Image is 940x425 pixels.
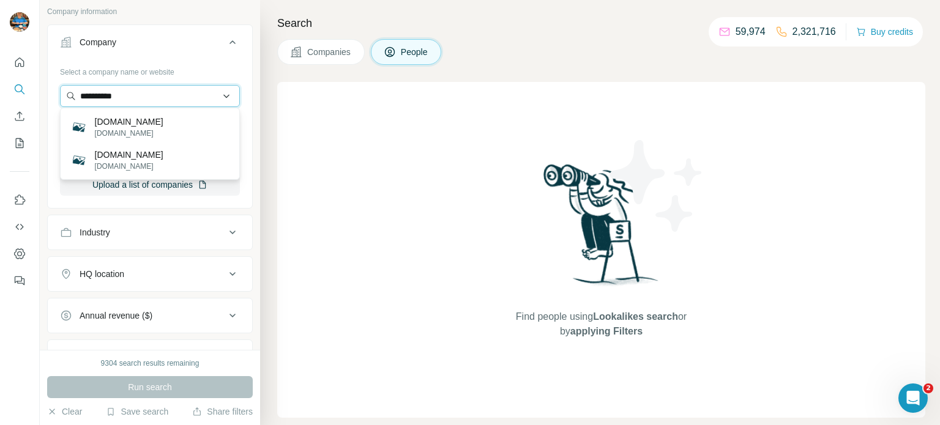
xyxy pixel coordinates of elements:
[503,309,699,339] span: Find people using or by
[95,128,163,139] p: [DOMAIN_NAME]
[106,405,168,418] button: Save search
[602,131,712,241] img: Surfe Illustration - Stars
[48,259,252,289] button: HQ location
[570,326,643,336] span: applying Filters
[538,161,665,297] img: Surfe Illustration - Woman searching with binoculars
[923,383,933,393] span: 2
[10,216,29,238] button: Use Surfe API
[10,78,29,100] button: Search
[47,6,253,17] p: Company information
[70,119,88,136] img: shindaehan.com
[95,116,163,128] p: [DOMAIN_NAME]
[95,161,163,172] p: [DOMAIN_NAME]
[95,149,163,161] p: [DOMAIN_NAME]
[10,51,29,73] button: Quick start
[80,36,116,48] div: Company
[48,301,252,330] button: Annual revenue ($)
[401,46,429,58] span: People
[898,383,928,413] iframe: Intercom live chat
[10,105,29,127] button: Enrich CSV
[48,342,252,372] button: Employees (size)
[10,189,29,211] button: Use Surfe on LinkedIn
[60,174,240,196] button: Upload a list of companies
[856,23,913,40] button: Buy credits
[192,405,253,418] button: Share filters
[10,270,29,292] button: Feedback
[48,218,252,247] button: Industry
[70,152,88,169] img: gooddaehan.com
[101,358,200,369] div: 9304 search results remaining
[60,62,240,78] div: Select a company name or website
[80,268,124,280] div: HQ location
[593,311,678,322] span: Lookalikes search
[307,46,352,58] span: Companies
[10,12,29,32] img: Avatar
[793,24,836,39] p: 2,321,716
[47,405,82,418] button: Clear
[80,226,110,238] div: Industry
[277,15,925,32] h4: Search
[48,28,252,62] button: Company
[10,132,29,154] button: My lists
[80,309,152,322] div: Annual revenue ($)
[10,243,29,265] button: Dashboard
[736,24,766,39] p: 59,974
